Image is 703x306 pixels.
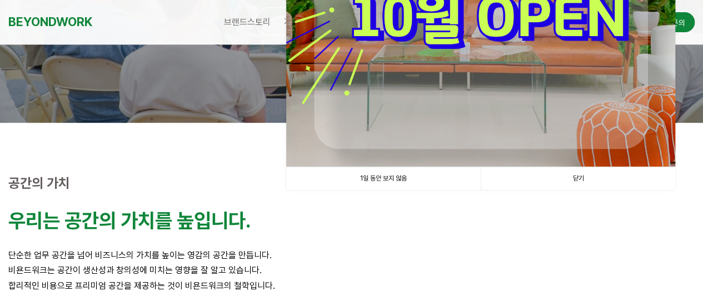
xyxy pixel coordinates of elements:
[8,175,70,191] strong: 공간의 가치
[286,167,481,190] a: 1일 동안 보지 않음
[217,8,277,36] a: 브랜드스토리
[284,17,315,27] span: 지점소개
[8,209,251,233] strong: 우리는 공간의 가치를 높입니다.
[277,8,322,36] a: 지점소개
[8,263,695,278] p: 비욘드워크는 공간이 생산성과 창의성에 미치는 영향을 잘 알고 있습니다.
[8,12,92,32] a: BEYONDWORK
[8,278,695,293] p: 합리적인 비용으로 프리미엄 공간을 제공하는 것이 비욘드워크의 철학입니다.
[224,17,271,27] span: 브랜드스토리
[481,167,675,190] a: 닫기
[8,248,695,263] p: 단순한 업무 공간을 넘어 비즈니스의 가치를 높이는 영감의 공간을 만듭니다.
